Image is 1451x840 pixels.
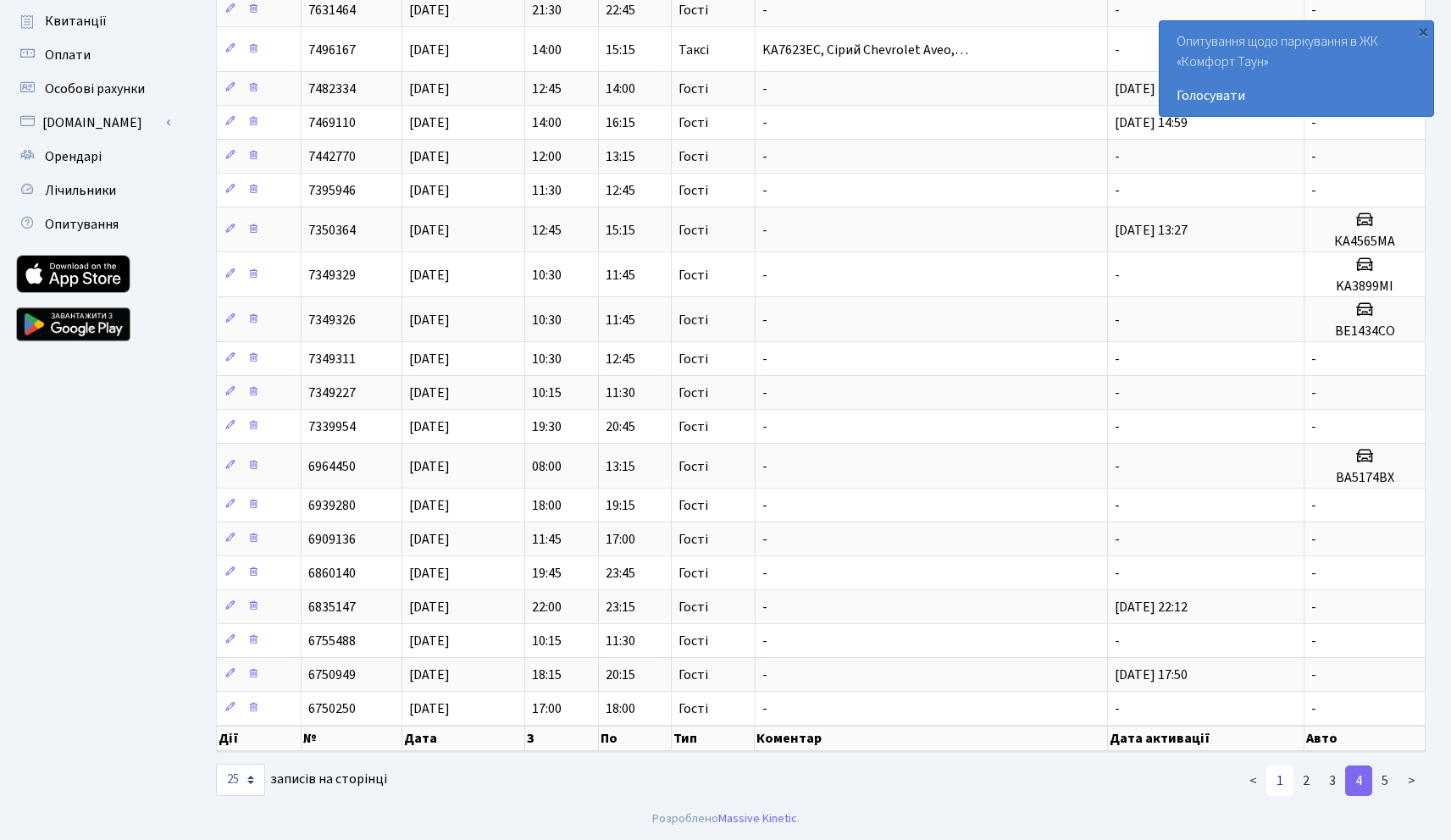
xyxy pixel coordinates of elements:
span: 10:30 [532,311,562,329]
span: [DATE] [409,147,450,166]
span: - [1115,699,1120,718]
span: 7469110 [308,113,356,132]
span: - [762,1,767,19]
span: 12:00 [532,147,562,166]
span: Гості [678,224,708,237]
a: 4 [1345,765,1372,796]
a: > [1398,765,1426,796]
a: 1 [1266,765,1293,796]
span: 6964450 [308,457,356,476]
a: Особові рахунки [8,72,178,106]
span: 6909136 [308,530,356,549]
span: 19:30 [532,417,562,436]
span: - [762,221,767,240]
span: Гості [678,600,708,614]
span: - [762,564,767,583]
span: 17:00 [532,699,562,718]
span: [DATE] 12:54 [1115,80,1188,98]
span: Гості [678,82,708,96]
span: - [1115,1,1120,19]
span: 14:00 [606,80,635,98]
span: Гості [678,420,708,434]
span: - [762,457,767,476]
span: [DATE] [409,41,450,59]
a: 2 [1293,765,1320,796]
h5: ВА5174ВХ [1311,470,1418,486]
span: - [762,147,767,166]
span: Гості [678,460,708,473]
a: [DOMAIN_NAME] [8,106,178,140]
span: 23:45 [606,564,635,583]
th: По [599,726,673,751]
span: 10:15 [532,632,562,650]
span: 23:15 [606,598,635,616]
span: 13:15 [606,457,635,476]
span: KA7623EC, Сірий Chevrolet Aveo,… [762,41,968,59]
span: 10:15 [532,384,562,402]
span: 7349326 [308,311,356,329]
span: - [1115,496,1120,515]
a: Massive Kinetic [718,810,797,827]
span: - [762,699,767,718]
span: Гості [678,499,708,512]
span: - [1115,564,1120,583]
th: Дії [217,726,302,751]
span: [DATE] [409,266,450,285]
span: [DATE] [409,496,450,515]
span: - [762,417,767,436]
span: [DATE] [409,564,450,583]
span: Гості [678,150,708,163]
span: 18:00 [606,699,635,718]
span: - [1115,266,1120,285]
span: - [1311,181,1316,200]
span: Гості [678,3,708,17]
span: 7496167 [308,41,356,59]
th: З [525,726,599,751]
span: [DATE] [409,699,450,718]
span: [DATE] [409,1,450,19]
select: записів на сторінці [216,764,265,796]
a: Опитування [8,207,178,241]
span: 7350364 [308,221,356,240]
span: Гості [678,634,708,648]
span: 6835147 [308,598,356,616]
span: 10:30 [532,266,562,285]
span: [DATE] [409,221,450,240]
span: [DATE] [409,417,450,436]
span: [DATE] [409,80,450,98]
span: Гості [678,352,708,366]
span: - [1311,417,1316,436]
span: - [762,181,767,200]
span: 6860140 [308,564,356,583]
span: 22:00 [532,598,562,616]
span: 6939280 [308,496,356,515]
span: Гості [678,533,708,546]
span: - [1311,350,1316,368]
span: 7339954 [308,417,356,436]
a: 3 [1319,765,1346,796]
span: - [1311,496,1316,515]
span: Гості [678,184,708,197]
span: [DATE] 22:12 [1115,598,1188,616]
a: 5 [1371,765,1398,796]
th: Коментар [755,726,1108,751]
span: [DATE] [409,384,450,402]
span: - [1115,530,1120,549]
span: - [1311,147,1316,166]
span: [DATE] [409,598,450,616]
span: 11:45 [606,266,635,285]
span: 7442770 [308,147,356,166]
a: Голосувати [1177,86,1416,106]
span: 08:00 [532,457,562,476]
span: - [762,80,767,98]
span: [DATE] 14:59 [1115,113,1188,132]
span: Гості [678,668,708,682]
th: Дата [402,726,525,751]
span: - [762,598,767,616]
span: - [1115,457,1120,476]
span: - [1115,181,1120,200]
span: - [1115,417,1120,436]
span: - [1311,632,1316,650]
span: - [1311,530,1316,549]
span: Гості [678,116,708,130]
